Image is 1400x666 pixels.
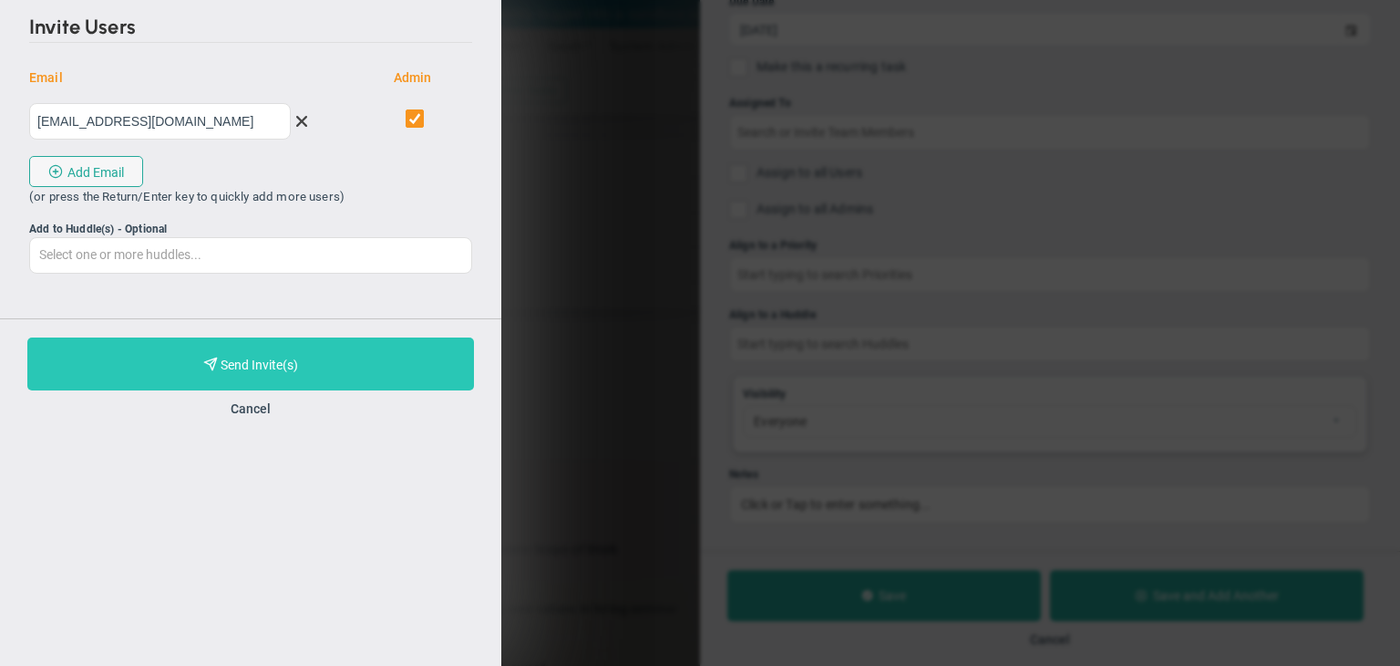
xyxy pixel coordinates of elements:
[29,156,143,187] button: Add Email
[394,69,432,87] span: Admin
[231,401,271,416] button: Cancel
[29,15,472,43] h2: Invite Users
[29,223,472,235] div: Select one or more Huddles... The invited User(s) will be added to the Huddle as a member.
[221,358,298,372] span: Send Invite(s)
[29,69,224,87] span: Email
[29,190,345,203] span: (or press the Return/Enter key to quickly add more users)
[30,238,471,271] input: Add to Huddle(s) - Optional
[27,338,474,390] button: Send Invite(s)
